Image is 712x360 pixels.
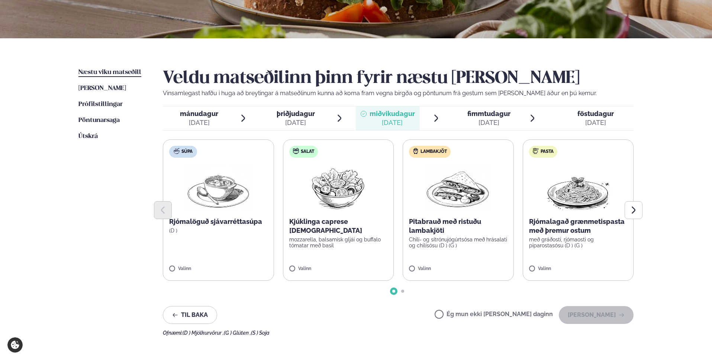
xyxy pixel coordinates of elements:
[409,217,508,235] p: Pitabrauð með ristuðu lambakjöti
[78,133,98,139] span: Útskrá
[251,330,270,336] span: (S ) Soja
[78,100,123,109] a: Prófílstillingar
[425,164,491,211] img: Quesadilla.png
[277,118,315,127] div: [DATE]
[180,110,218,118] span: mánudagur
[78,85,126,91] span: [PERSON_NAME]
[163,68,634,89] h2: Veldu matseðilinn þinn fyrir næstu [PERSON_NAME]
[224,330,251,336] span: (G ) Glúten ,
[305,164,371,211] img: Salad.png
[277,110,315,118] span: þriðjudagur
[392,290,395,293] span: Go to slide 1
[78,84,126,93] a: [PERSON_NAME]
[289,237,388,248] p: mozzarella, balsamísk gljái og buffalo tómatar með basil
[370,110,415,118] span: miðvikudagur
[78,117,120,123] span: Pöntunarsaga
[154,201,172,219] button: Previous slide
[78,68,141,77] a: Næstu viku matseðill
[401,290,404,293] span: Go to slide 2
[529,217,628,235] p: Rjómalagað grænmetispasta með þremur ostum
[545,164,611,211] img: Spagetti.png
[169,217,268,226] p: Rjómalöguð sjávarréttasúpa
[181,149,193,155] span: Súpa
[293,148,299,154] img: salad.svg
[169,228,268,234] p: (D )
[186,164,251,211] img: Soup.png
[577,118,614,127] div: [DATE]
[78,101,123,107] span: Prófílstillingar
[7,337,23,353] a: Cookie settings
[78,132,98,141] a: Útskrá
[421,149,447,155] span: Lambakjöt
[180,118,218,127] div: [DATE]
[467,110,510,118] span: fimmtudagur
[163,89,634,98] p: Vinsamlegast hafðu í huga að breytingar á matseðlinum kunna að koma fram vegna birgða og pöntunum...
[183,330,224,336] span: (D ) Mjólkurvörur ,
[413,148,419,154] img: Lamb.svg
[78,69,141,75] span: Næstu viku matseðill
[529,237,628,248] p: með gráðosti, rjómaosti og piparostasósu (D ) (G )
[370,118,415,127] div: [DATE]
[301,149,314,155] span: Salat
[78,116,120,125] a: Pöntunarsaga
[174,148,180,154] img: soup.svg
[559,306,634,324] button: [PERSON_NAME]
[625,201,642,219] button: Next slide
[541,149,554,155] span: Pasta
[289,217,388,235] p: Kjúklinga caprese [DEMOGRAPHIC_DATA]
[163,306,217,324] button: Til baka
[409,237,508,248] p: Chilí- og sítrónujógúrtsósa með hrásalati og chilísósu (D ) (G )
[467,118,510,127] div: [DATE]
[163,330,634,336] div: Ofnæmi:
[577,110,614,118] span: föstudagur
[533,148,539,154] img: pasta.svg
